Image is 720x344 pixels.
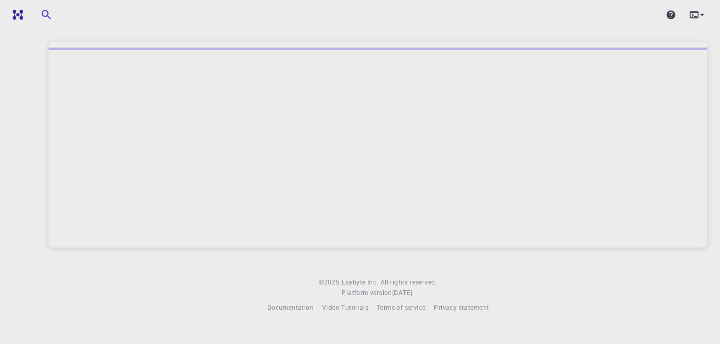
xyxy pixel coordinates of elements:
[342,278,378,286] span: Exabyte Inc.
[434,302,489,313] a: Privacy statement
[8,9,23,20] img: logo
[342,277,378,288] a: Exabyte Inc.
[322,302,368,313] a: Video Tutorials
[319,277,341,288] span: © 2025
[392,288,414,298] a: [DATE].
[392,288,414,297] span: [DATE] .
[342,288,392,298] span: Platform version
[434,303,489,311] span: Privacy statement
[267,303,314,311] span: Documentation
[381,277,437,288] span: All rights reserved.
[267,302,314,313] a: Documentation
[377,303,425,311] span: Terms of service
[322,303,368,311] span: Video Tutorials
[377,302,425,313] a: Terms of service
